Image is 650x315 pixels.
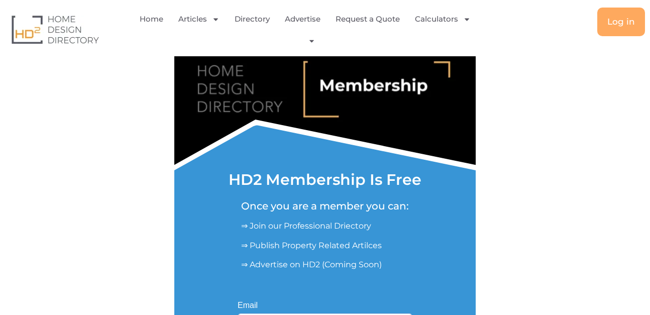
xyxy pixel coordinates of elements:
p: ⇒ Advertise on HD2 (Coming Soon) [241,259,409,271]
label: Email [238,301,258,309]
span: Log in [607,18,635,26]
a: Request a Quote [336,8,400,31]
h1: HD2 Membership Is Free [229,172,421,187]
a: Calculators [415,8,471,31]
a: Log in [597,8,645,36]
nav: Menu [133,8,485,51]
a: Directory [235,8,270,31]
p: ⇒ Publish Property Related Artilces [241,240,409,252]
p: ⇒ Join our Professional Driectory [241,220,409,232]
a: Advertise [285,8,320,31]
h5: Once you are a member you can: [241,200,409,212]
a: Articles [178,8,220,31]
a: Home [140,8,163,31]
